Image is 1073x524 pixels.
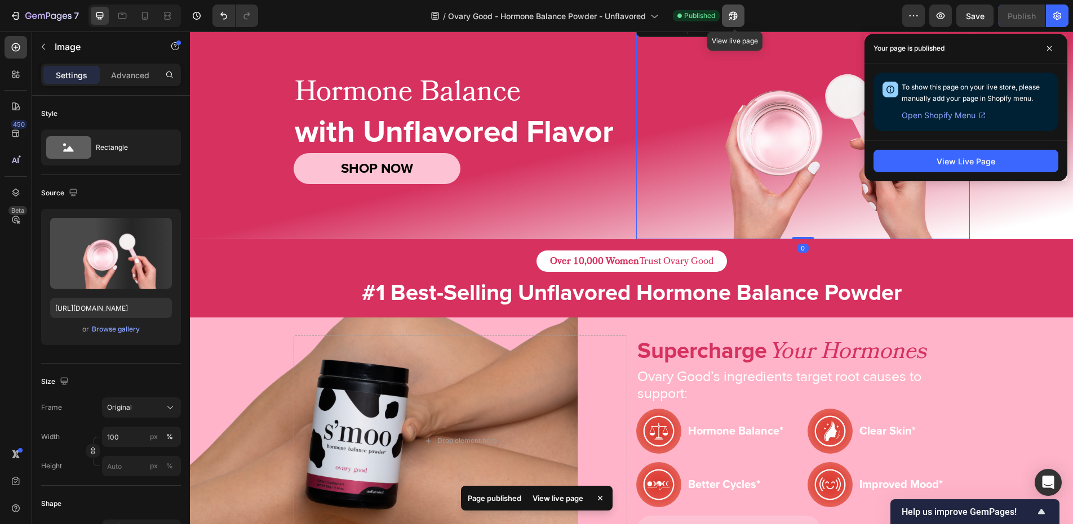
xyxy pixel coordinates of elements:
img: gempages_576730159126676306-8b8ee8da-07de-41d5-b980-78581767772a.png [446,377,491,422]
img: gempages_576730159126676306-6ced806c-3358-43dc-b30f-a3a3a54b6bb7.png [446,431,491,476]
p: Settings [56,69,87,81]
div: Publish [1008,10,1036,22]
input: px% [102,456,181,476]
div: Source [41,186,80,201]
span: Open Shopify Menu [902,109,976,122]
button: px [163,430,176,444]
strong: Better Cycles [498,446,566,460]
div: Undo/Redo [212,5,258,27]
button: 7 [5,5,84,27]
strong: Hormone Balance [498,393,589,406]
span: Save [966,11,985,21]
span: Ovary Good - Hormone Balance Powder - Unflavored [448,10,646,22]
div: 450 [11,120,27,129]
p: Your page is published [874,43,945,54]
h2: Your Hormones [578,304,738,335]
p: 7 [74,9,79,23]
button: % [147,430,161,444]
span: Help us improve GemPages! [902,507,1035,517]
input: px% [102,427,181,447]
button: <p><strong>Over 10,000 Women</strong> Trust Ovary Good</p> [347,219,537,240]
div: Shape [41,499,61,509]
div: Beta [8,206,27,215]
strong: SHOP NOW [503,491,575,508]
div: px [150,432,158,442]
img: gempages_576730159126676306-80f761ca-a887-4078-9e66-53be32c91593.png [618,377,663,422]
div: Drop element here [247,405,307,414]
div: % [166,432,173,442]
button: Original [102,397,181,418]
p: Page published [468,492,521,504]
button: Browse gallery [91,324,140,335]
button: px [163,459,176,473]
span: To show this page on your live store, please manually add your page in Shopify menu. [902,83,1040,102]
p: Image [55,40,150,53]
p: Trust Ovary Good [360,223,524,236]
div: Browse gallery [92,324,140,334]
p: Ovary Good’s ingredients target root causes to support: [447,337,779,370]
img: preview-image [50,218,172,289]
div: px [150,461,158,471]
strong: Over 10,000 Women [360,223,449,236]
label: Width [41,432,60,442]
button: View Live Page [874,150,1058,172]
span: or [82,323,89,336]
p: Advanced [111,69,149,81]
div: 0 [608,212,619,221]
div: View live page [526,490,590,506]
div: % [166,461,173,471]
h2: Supercharge [446,304,578,335]
strong: Improved Mood [669,446,749,460]
div: Size [41,374,71,389]
div: Open Intercom Messenger [1035,469,1062,496]
div: Rectangle [96,135,165,160]
div: View Live Page [937,155,995,167]
img: gempages_576730159126676306-4c0c8e2e-a790-4dbf-991d-28f1c114db22.png [618,431,663,476]
button: % [147,459,161,473]
strong: Clear Skin [669,393,722,406]
h2: #1 Best-Selling Unflavored Hormone Balance Powder [104,246,780,277]
button: Show survey - Help us improve GemPages! [902,505,1048,518]
div: Style [41,109,57,119]
iframe: Design area [190,32,1073,524]
a: SHOP NOW [446,484,631,515]
label: Frame [41,402,62,413]
input: https://example.com/image.jpg [50,298,172,318]
label: Height [41,461,62,471]
span: Original [107,402,132,413]
span: / [443,10,446,22]
button: Save [956,5,994,27]
span: Published [684,11,715,21]
button: Publish [998,5,1045,27]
